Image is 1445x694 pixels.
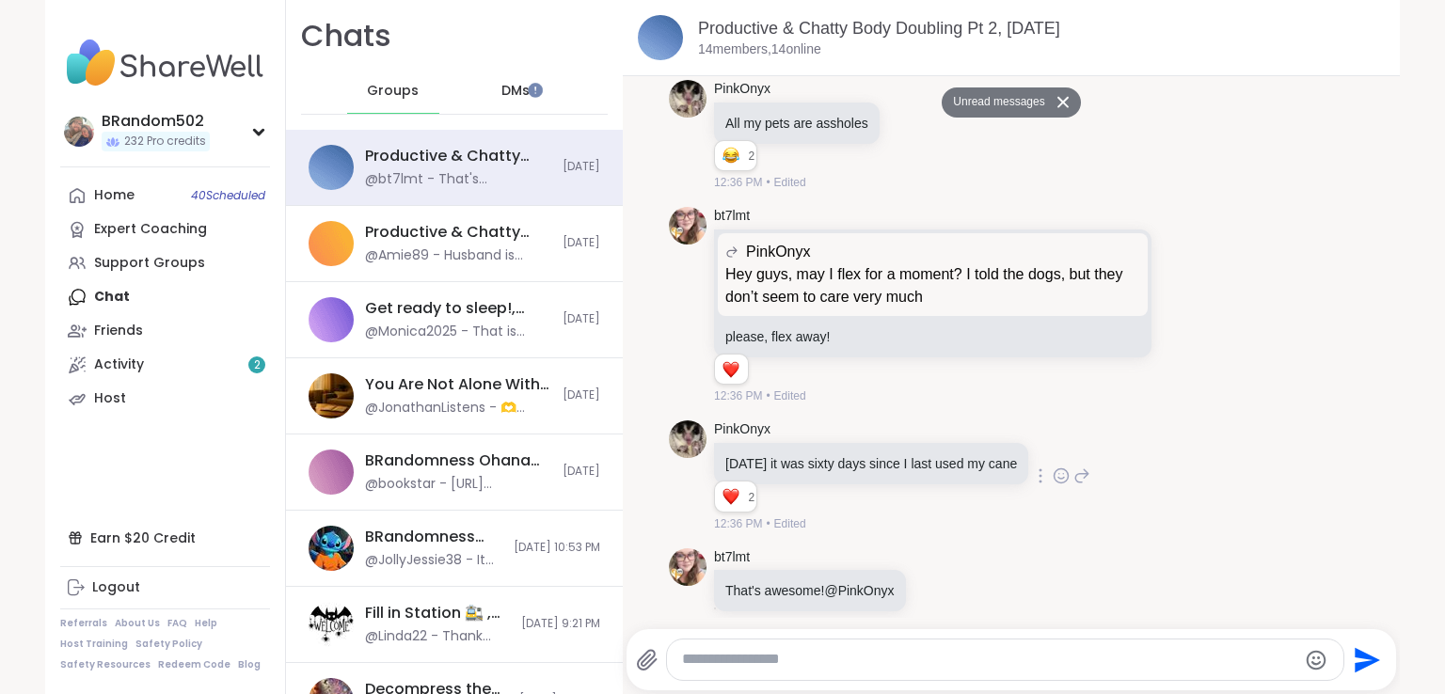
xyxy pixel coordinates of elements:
div: Productive & Chatty Body Doubling Pt 1, [DATE] [365,222,551,243]
iframe: Spotlight [528,83,543,98]
p: please, flex away! [725,327,1140,346]
div: @bt7lmt - That's awesome!@PinkOnyx [365,170,551,189]
img: BRandomness Ohana Open Forum, Oct 14 [309,450,354,495]
span: PinkOnyx [746,241,810,263]
span: Groups [367,82,419,101]
img: https://sharewell-space-live.sfo3.digitaloceanspaces.com/user-generated/88ba1641-f8b8-46aa-8805-2... [669,548,707,586]
p: 14 members, 14 online [698,40,821,59]
div: Expert Coaching [94,220,207,239]
img: BRandomness last call, Oct 14 [309,526,354,571]
a: Expert Coaching [60,213,270,246]
span: [DATE] [563,311,600,327]
a: bt7lmt [714,207,750,226]
div: Get ready to sleep!, [DATE] [365,298,551,319]
span: • [766,515,770,532]
img: Fill in Station 🚉 , Oct 14 [309,602,354,647]
a: Help [195,617,217,630]
span: Edited [774,515,806,532]
img: https://sharewell-space-live.sfo3.digitaloceanspaces.com/user-generated/3d39395a-5486-44ea-9184-d... [669,80,707,118]
span: 12:36 PM [714,387,762,404]
img: https://sharewell-space-live.sfo3.digitaloceanspaces.com/user-generated/3d39395a-5486-44ea-9184-d... [669,420,707,458]
div: Earn $20 Credit [60,521,270,555]
img: https://sharewell-space-live.sfo3.digitaloceanspaces.com/user-generated/88ba1641-f8b8-46aa-8805-2... [669,207,707,244]
button: Reactions: haha [721,149,740,164]
span: 2 [748,148,756,165]
span: • [766,174,770,191]
span: 232 Pro credits [124,134,206,150]
div: Reaction list [715,355,748,385]
div: @Amie89 - Husband is finally ready to recognize me [365,246,551,265]
img: Productive & Chatty Body Doubling Pt 2, Oct 15 [309,145,354,190]
textarea: Type your message [682,650,1296,670]
a: Home40Scheduled [60,179,270,213]
div: BRandomness last call, [DATE] [365,527,502,547]
span: 2 [254,357,261,373]
span: [DATE] [563,159,600,175]
button: Unread messages [942,87,1050,118]
img: Productive & Chatty Body Doubling Pt 1, Oct 15 [309,221,354,266]
a: Referrals [60,617,107,630]
span: • [766,387,770,404]
div: @Linda22 - Thank you [PERSON_NAME]! [365,627,510,646]
a: Friends [60,314,270,348]
a: Host [60,382,270,416]
a: Activity2 [60,348,270,382]
a: Safety Policy [135,638,202,651]
div: Logout [92,578,140,597]
div: Productive & Chatty Body Doubling Pt 2, [DATE] [365,146,551,166]
a: Host Training [60,638,128,651]
a: Logout [60,571,270,605]
div: Host [94,389,126,408]
a: About Us [115,617,160,630]
span: [DATE] [563,235,600,251]
a: PinkOnyx [714,420,770,439]
h1: Chats [301,15,391,57]
span: • [766,616,770,633]
p: Hey guys, may I flex for a moment? I told the dogs, but they don’t seem to care very much [725,263,1140,308]
a: Redeem Code [158,658,230,671]
img: You Are Not Alone With This™: Midday Reset, Oct 15 [309,373,354,418]
p: [DATE] it was sixty days since I last used my cane [725,454,1017,473]
div: BRandom502 [102,111,210,132]
a: Support Groups [60,246,270,280]
img: Productive & Chatty Body Doubling Pt 2, Oct 15 [638,15,683,60]
a: Blog [238,658,261,671]
button: Send [1344,639,1387,681]
span: Edited [774,387,806,404]
div: Friends [94,322,143,340]
span: [DATE] 10:53 PM [514,540,600,556]
a: Productive & Chatty Body Doubling Pt 2, [DATE] [698,19,1060,38]
div: Support Groups [94,254,205,273]
span: DMs [501,82,530,101]
a: Safety Resources [60,658,151,671]
div: @Monica2025 - That is what happened to me the other day. Last night I didn't fall asleep till 1:3... [365,323,551,341]
p: All my pets are assholes [725,114,868,133]
button: Reactions: love [721,362,740,377]
div: @JonathanListens - 🫶 [DATE] Topic 🫶 What’s a time you allowed yourself to be supported instead of... [365,399,551,418]
button: Emoji picker [1305,649,1327,671]
span: Edited [774,174,806,191]
button: Reactions: love [721,489,740,504]
span: 12:36 PM [714,616,762,633]
span: 2 [748,489,756,506]
span: 12:36 PM [714,174,762,191]
div: Fill in Station 🚉 , [DATE] [365,603,510,623]
span: Edited [774,616,806,633]
a: FAQ [167,617,187,630]
div: Home [94,186,135,205]
span: [DATE] 9:21 PM [521,616,600,632]
span: [DATE] [563,387,600,403]
img: ShareWell Nav Logo [60,30,270,96]
div: @bookstar - [URL][DOMAIN_NAME] [365,475,551,494]
span: 40 Scheduled [191,188,265,203]
span: [DATE] [563,464,600,480]
img: BRandom502 [64,117,94,147]
span: 12:36 PM [714,515,762,532]
img: Get ready to sleep!, Oct 14 [309,297,354,342]
div: @JollyJessie38 - It wouldn't forfeit the other stuff so I had to fight with it [365,551,502,570]
a: bt7lmt [714,548,750,567]
div: You Are Not Alone With This™: Midday Reset, [DATE] [365,374,551,395]
div: Activity [94,355,144,374]
div: Reaction list [715,481,748,512]
div: BRandomness Ohana Open Forum, [DATE] [365,450,551,471]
